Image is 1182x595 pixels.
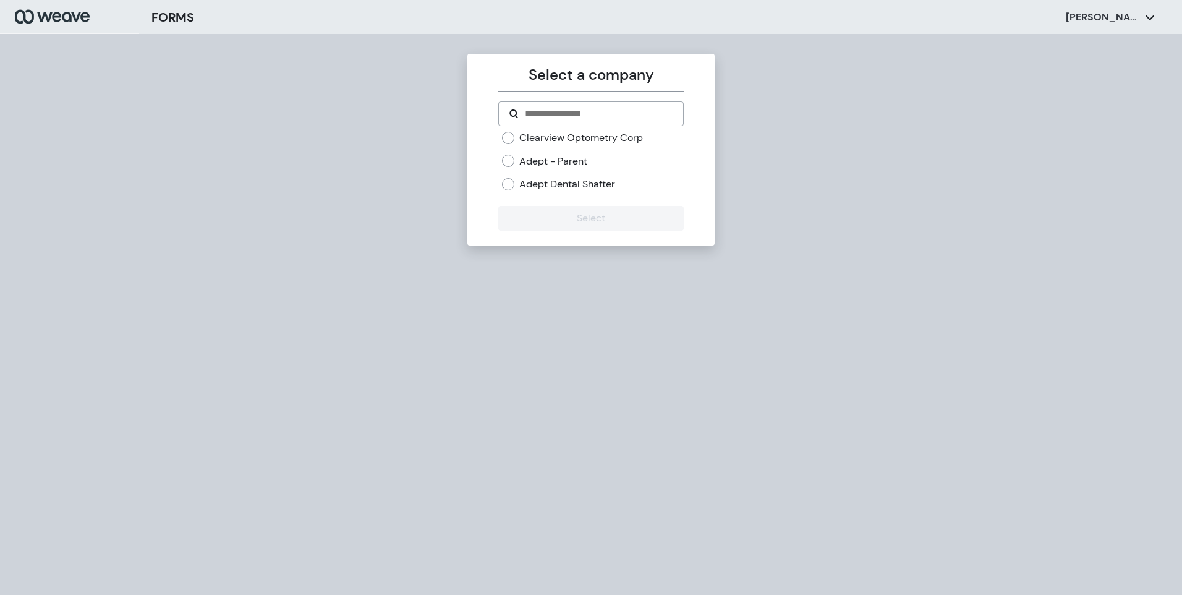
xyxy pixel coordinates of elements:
[519,155,587,168] label: Adept - Parent
[151,8,194,27] h3: FORMS
[524,106,673,121] input: Search
[519,131,643,145] label: Clearview Optometry Corp
[498,64,683,86] p: Select a company
[498,206,683,231] button: Select
[1066,11,1140,24] p: [PERSON_NAME]
[519,178,615,191] label: Adept Dental Shafter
